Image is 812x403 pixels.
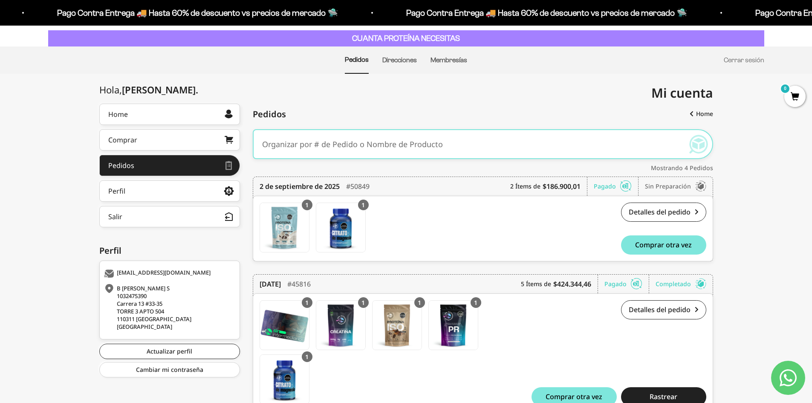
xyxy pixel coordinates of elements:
span: Comprar otra vez [635,241,692,248]
span: Pedidos [253,108,286,121]
div: 1 [302,351,312,362]
a: Gomas con Citrato de Magnesio [316,203,366,252]
input: Organizar por # de Pedido o Nombre de Producto [262,131,678,157]
p: Pago Contra Entrega 🚚 Hasta 60% de descuento vs precios de mercado 🛸 [57,6,338,20]
div: 2 Ítems de [510,177,587,196]
div: Pedidos [108,162,134,169]
strong: CUANTA PROTEÍNA NECESITAS [352,34,460,43]
div: 1 [302,200,312,210]
a: Perfil [99,180,240,202]
a: Cerrar sesión [724,56,764,64]
a: Membresías [431,56,467,64]
b: $424.344,46 [553,279,591,289]
b: $186.900,01 [543,181,581,191]
div: Perfil [108,188,125,194]
a: Membresía Anual [260,300,309,350]
span: Rastrear [650,393,677,400]
img: Translation missing: es.Creatina Monohidrato [316,301,365,350]
img: Translation missing: es.PR - Mezcla Energizante [429,301,478,350]
mark: 0 [780,84,790,94]
span: [PERSON_NAME] [122,83,198,96]
time: 2 de septiembre de 2025 [260,181,340,191]
div: Perfil [99,244,240,257]
div: Sin preparación [645,177,706,196]
div: Completado [656,275,706,293]
div: 1 [414,297,425,308]
a: Home [683,106,713,122]
a: Home [99,104,240,125]
a: Detalles del pedido [621,203,706,222]
a: Direcciones [382,56,417,64]
button: Salir [99,206,240,227]
div: Mostrando 4 Pedidos [253,163,713,172]
a: Proteína Aislada ISO - Cookies & Cream - Cookies & Cream / 2 libras (910g) [260,203,309,252]
div: Pagado [604,275,649,293]
button: Comprar otra vez [621,235,706,255]
a: 0 [784,93,806,102]
a: Detalles del pedido [621,300,706,319]
img: Translation missing: es.Gomas con Citrato de Magnesio [316,203,365,252]
a: Comprar [99,129,240,151]
a: Pedidos [99,155,240,176]
span: . [196,83,198,96]
span: Comprar otra vez [546,393,602,400]
img: Translation missing: es.Membresía Anual [260,301,309,350]
div: 5 Ítems de [521,275,598,293]
p: Pago Contra Entrega 🚚 Hasta 60% de descuento vs precios de mercado 🛸 [406,6,687,20]
img: Translation missing: es.Proteína Aislada ISO - Cookies & Cream - Cookies & Cream / 2 libras (910g) [260,203,309,252]
a: Creatina Monohidrato [316,300,366,350]
div: Hola, [99,84,198,95]
div: [EMAIL_ADDRESS][DOMAIN_NAME] [104,270,233,278]
a: Cambiar mi contraseña [99,362,240,377]
div: Pagado [594,177,639,196]
div: Home [108,111,128,118]
div: 1 [358,297,369,308]
img: Translation missing: es.Proteína Aislada ISO - Café - Café / 2 libras (910g) [373,301,422,350]
div: 1 [471,297,481,308]
a: PR - Mezcla Energizante [428,300,478,350]
div: Comprar [108,136,137,143]
div: #45816 [287,275,311,293]
a: Proteína Aislada ISO - Café - Café / 2 libras (910g) [372,300,422,350]
time: [DATE] [260,279,281,289]
a: Actualizar perfil [99,344,240,359]
div: #50849 [346,177,370,196]
div: Salir [108,213,122,220]
div: 1 [302,297,312,308]
div: 1 [358,200,369,210]
div: B [PERSON_NAME] S 1032475390 Carrera 13 #33-35 TORRE 3 APTO 504 110311 [GEOGRAPHIC_DATA] [GEOGRAP... [104,284,233,331]
span: Mi cuenta [651,84,713,101]
a: Pedidos [345,56,369,63]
